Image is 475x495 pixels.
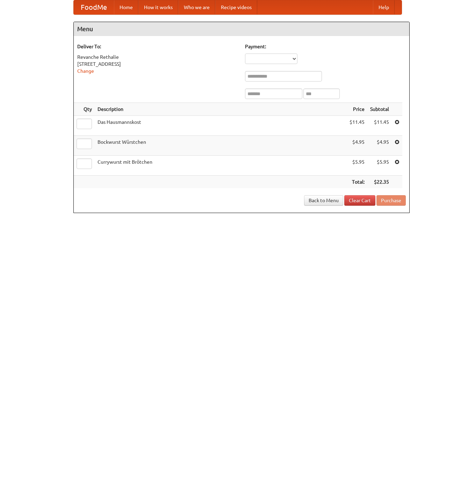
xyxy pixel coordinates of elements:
[215,0,257,14] a: Recipe videos
[367,116,392,136] td: $11.45
[95,136,347,156] td: Bockwurst Würstchen
[347,103,367,116] th: Price
[245,43,406,50] h5: Payment:
[95,103,347,116] th: Description
[77,61,238,68] div: [STREET_ADDRESS]
[347,136,367,156] td: $4.95
[376,195,406,206] button: Purchase
[344,195,375,206] a: Clear Cart
[95,156,347,176] td: Currywurst mit Brötchen
[367,103,392,116] th: Subtotal
[74,0,114,14] a: FoodMe
[95,116,347,136] td: Das Hausmannskost
[347,156,367,176] td: $5.95
[373,0,395,14] a: Help
[114,0,138,14] a: Home
[74,103,95,116] th: Qty
[138,0,178,14] a: How it works
[77,68,94,74] a: Change
[367,156,392,176] td: $5.95
[77,43,238,50] h5: Deliver To:
[74,22,409,36] h4: Menu
[367,136,392,156] td: $4.95
[178,0,215,14] a: Who we are
[367,176,392,189] th: $22.35
[347,116,367,136] td: $11.45
[77,54,238,61] div: Revanche Rethalie
[304,195,343,206] a: Back to Menu
[347,176,367,189] th: Total:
